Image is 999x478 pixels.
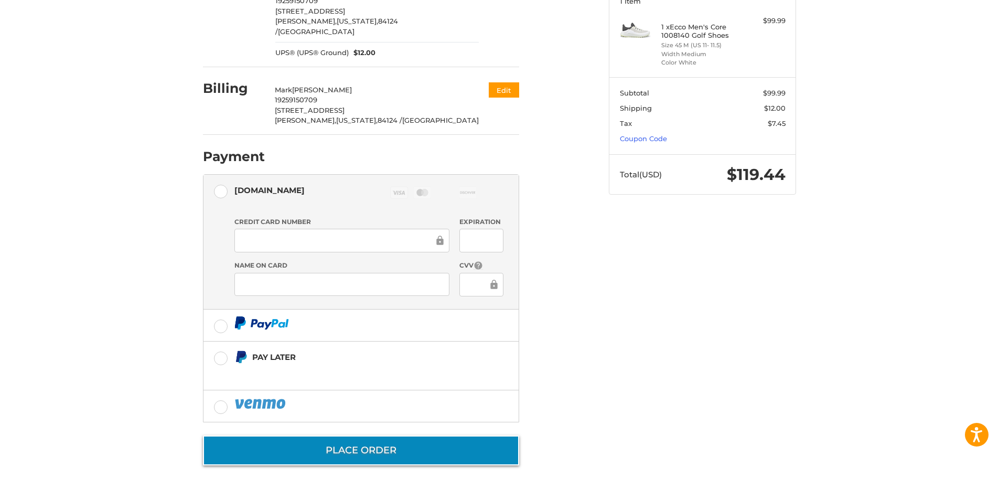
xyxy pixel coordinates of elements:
span: [GEOGRAPHIC_DATA] [278,27,355,36]
span: [US_STATE], [336,116,378,124]
span: $12.00 [764,104,786,112]
label: Credit Card Number [234,217,449,227]
span: Subtotal [620,89,649,97]
span: [STREET_ADDRESS] [275,106,345,114]
span: $12.00 [349,48,376,58]
span: $119.44 [727,165,786,184]
button: Edit [489,82,519,98]
span: Tax [620,119,632,128]
span: Total (USD) [620,169,662,179]
h2: Billing [203,80,264,97]
div: Pay Later [252,348,453,366]
span: UPS® (UPS® Ground) [275,48,349,58]
span: Mark [275,86,292,94]
a: Coupon Code [620,134,667,143]
img: PayPal icon [234,316,289,330]
div: $99.99 [744,16,786,26]
span: [GEOGRAPHIC_DATA] [402,116,479,124]
img: Pay Later icon [234,350,248,364]
label: CVV [459,261,503,271]
span: 84124 / [275,17,398,36]
span: $99.99 [763,89,786,97]
span: $7.45 [768,119,786,128]
label: Name on Card [234,261,449,270]
span: [STREET_ADDRESS] [275,7,345,15]
div: [DOMAIN_NAME] [234,182,305,199]
h4: 1 x Ecco Men's Core 1008140 Golf Shoes [661,23,742,40]
li: Color White [661,58,742,67]
span: [PERSON_NAME], [275,17,337,25]
span: [US_STATE], [337,17,378,25]
li: Width Medium [661,50,742,59]
span: [PERSON_NAME] [292,86,352,94]
label: Expiration [459,217,503,227]
iframe: PayPal Message 1 [234,368,454,377]
img: PayPal icon [234,397,288,410]
span: Shipping [620,104,652,112]
li: Size 45 M (US 11- 11.5) [661,41,742,50]
span: 19259150709 [275,95,317,104]
button: Place Order [203,435,519,465]
span: 84124 / [378,116,402,124]
h2: Payment [203,148,265,165]
span: [PERSON_NAME], [275,116,336,124]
